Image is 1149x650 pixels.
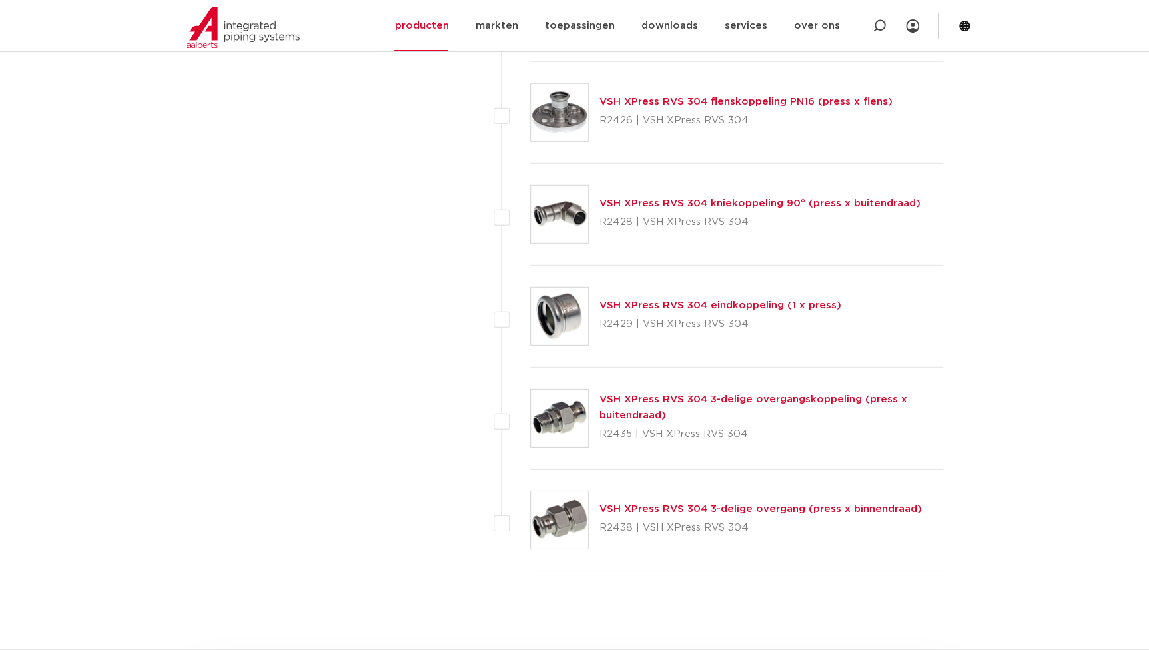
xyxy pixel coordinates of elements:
[599,212,921,233] p: R2428 | VSH XPress RVS 304
[531,491,588,549] img: Thumbnail for VSH XPress RVS 304 3-delige overgang (press x binnendraad)
[531,186,588,243] img: Thumbnail for VSH XPress RVS 304 kniekoppeling 90° (press x buitendraad)
[599,394,907,420] a: VSH XPress RVS 304 3-delige overgangskoppeling (press x buitendraad)
[599,97,893,107] a: VSH XPress RVS 304 flenskoppeling PN16 (press x flens)
[531,390,588,447] img: Thumbnail for VSH XPress RVS 304 3-delige overgangskoppeling (press x buitendraad)
[599,198,921,208] a: VSH XPress RVS 304 kniekoppeling 90° (press x buitendraad)
[599,517,922,539] p: R2438 | VSH XPress RVS 304
[531,84,588,141] img: Thumbnail for VSH XPress RVS 304 flenskoppeling PN16 (press x flens)
[599,300,841,310] a: VSH XPress RVS 304 eindkoppeling (1 x press)
[599,110,893,131] p: R2426 | VSH XPress RVS 304
[599,314,841,335] p: R2429 | VSH XPress RVS 304
[599,424,944,445] p: R2435 | VSH XPress RVS 304
[599,504,922,514] a: VSH XPress RVS 304 3-delige overgang (press x binnendraad)
[531,288,588,345] img: Thumbnail for VSH XPress RVS 304 eindkoppeling (1 x press)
